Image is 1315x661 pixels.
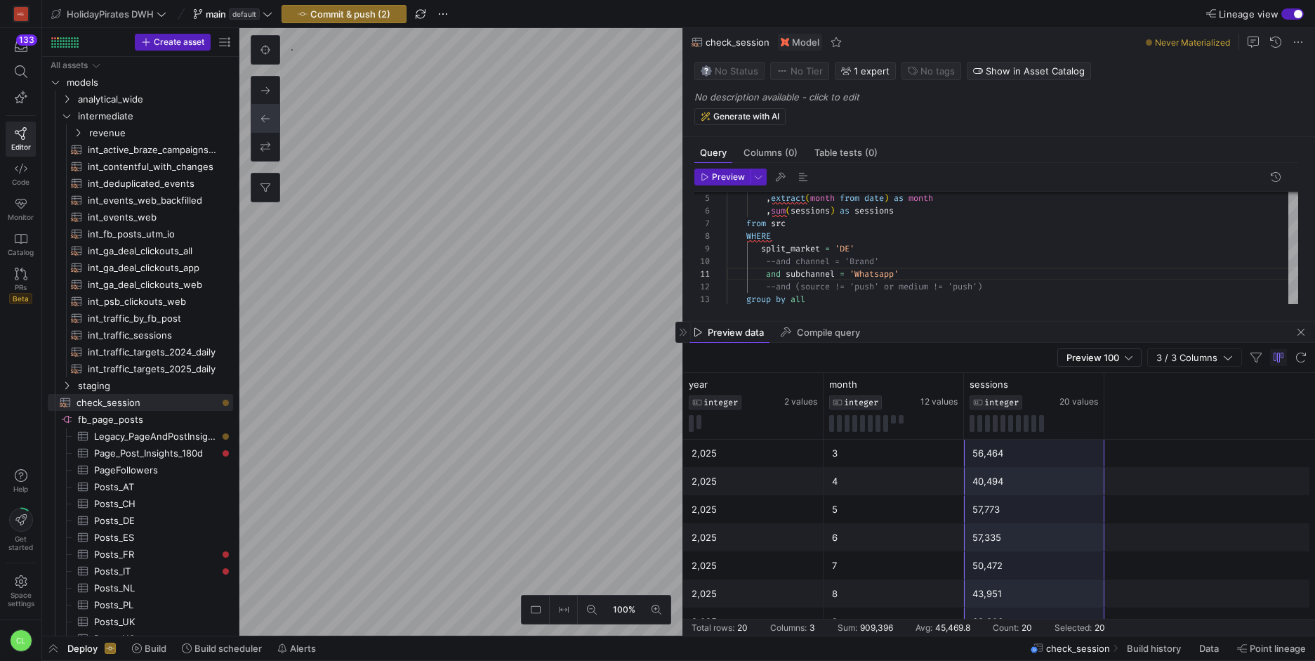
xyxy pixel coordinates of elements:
[8,213,34,221] span: Monitor
[48,158,233,175] div: Press SPACE to select this row.
[48,91,233,107] div: Press SPACE to select this row.
[694,91,1309,103] p: No description available - click to edit
[692,608,815,636] div: 2,025
[737,623,748,633] div: 20
[694,217,710,230] div: 7
[48,495,233,512] div: Press SPACE to select this row.
[1066,352,1119,363] span: Preview 100
[48,225,233,242] div: Press SPACE to select this row.
[88,310,217,327] span: int_traffic_by_fb_post​​​​​​​​​​
[832,608,956,636] div: 9
[48,512,233,529] div: Press SPACE to select this row.
[920,397,958,407] span: 12 values
[6,626,36,655] button: CL
[694,255,710,268] div: 10
[766,268,781,280] span: and
[94,445,217,462] span: Page_Post_Insights_180d​​​​​​​​​
[766,281,982,292] span: --and (source != 'push' or medium != 'push')
[194,643,262,654] span: Build scheduler
[860,623,893,633] div: 909,396
[786,205,791,216] span: (
[920,65,955,77] span: No tags
[692,468,815,495] div: 2,025
[48,529,233,546] a: Posts_ES​​​​​​​​​
[713,112,779,122] span: Generate with AI
[797,328,860,337] span: Compile query
[88,277,217,293] span: int_ga_deal_clickouts_web​​​​​​​​​​
[48,293,233,310] a: int_psb_clickouts_web​​​​​​​​​​
[88,361,217,377] span: int_traffic_targets_2025_daily​​​​​​​​​​
[48,445,233,462] div: Press SPACE to select this row.
[48,360,233,377] a: int_traffic_targets_2025_daily​​​​​​​​​​
[88,142,217,158] span: int_active_braze_campaigns_performance​​​​​​​​​​
[746,294,771,305] span: group
[88,294,217,310] span: int_psb_clickouts_web​​​​​​​​​​
[1022,623,1032,633] div: 20
[88,192,217,209] span: int_events_web_backfilled​​​​​​​​​​
[694,62,765,80] button: No statusNo Status
[1199,643,1219,654] span: Data
[984,398,1019,407] span: INTEGER
[271,636,322,660] button: Alerts
[48,394,233,411] div: Press SPACE to select this row.
[1121,636,1190,660] button: Build history
[706,37,769,48] span: check_session
[6,502,36,557] button: Getstarted
[48,141,233,158] div: Press SPACE to select this row.
[48,327,233,343] div: Press SPACE to select this row.
[88,327,217,343] span: int_traffic_sessions​​​​​​​​​​
[785,148,798,157] span: (0)
[88,243,217,259] span: int_ga_deal_clickouts_all​​​​​​​​​​
[48,192,233,209] div: Press SPACE to select this row.
[48,580,233,596] div: Press SPACE to select this row.
[1231,636,1312,660] button: Point lineage
[94,462,217,478] span: PageFollowers​​​​​​​​​
[48,107,233,124] div: Press SPACE to select this row.
[9,293,32,304] span: Beta
[972,440,1096,467] div: 56,464
[94,428,217,445] span: Legacy_PageAndPostInsights​​​​​​​​​
[935,623,970,633] div: 45,469.8
[694,268,710,280] div: 11
[6,122,36,157] a: Editor
[1219,8,1278,20] span: Lineage view
[791,205,830,216] span: sessions
[48,209,233,225] div: Press SPACE to select this row.
[48,259,233,276] a: int_ga_deal_clickouts_app​​​​​​​​​​
[993,623,1019,633] div: Count:
[835,62,896,80] button: 1 expert
[840,205,850,216] span: as
[791,294,805,305] span: all
[6,227,36,262] a: Catalog
[701,65,758,77] span: No Status
[310,8,390,20] span: Commit & push (2)
[712,172,745,182] span: Preview
[48,57,233,74] div: Press SPACE to select this row.
[94,614,217,630] span: Posts_UK​​​​​​​​​
[766,205,771,216] span: ,
[967,62,1091,80] button: Show in Asset Catalog
[48,411,233,428] a: fb_page_posts​​​​​​​​
[48,242,233,259] a: int_ga_deal_clickouts_all​​​​​​​​​​
[77,395,217,411] span: check_session​​​​​​​​​​
[840,192,859,204] span: from
[78,108,231,124] span: intermediate
[8,535,33,551] span: Get started
[832,496,956,523] div: 5
[48,192,233,209] a: int_events_web_backfilled​​​​​​​​​​
[48,5,170,23] button: HolidayPirates DWH
[135,34,211,51] button: Create asset
[865,148,878,157] span: (0)
[1193,636,1228,660] button: Data
[972,496,1096,523] div: 57,773
[48,462,233,478] a: PageFollowers​​​​​​​​​
[792,37,819,48] span: Model
[744,148,798,157] span: Columns
[894,192,904,204] span: as
[94,631,217,647] span: Posts_US​​​​​​​​​
[972,608,1096,636] div: 68,206
[1059,397,1098,407] span: 20 values
[48,343,233,360] div: Press SPACE to select this row.
[48,276,233,293] div: Press SPACE to select this row.
[48,495,233,512] a: Posts_CH​​​​​​​​​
